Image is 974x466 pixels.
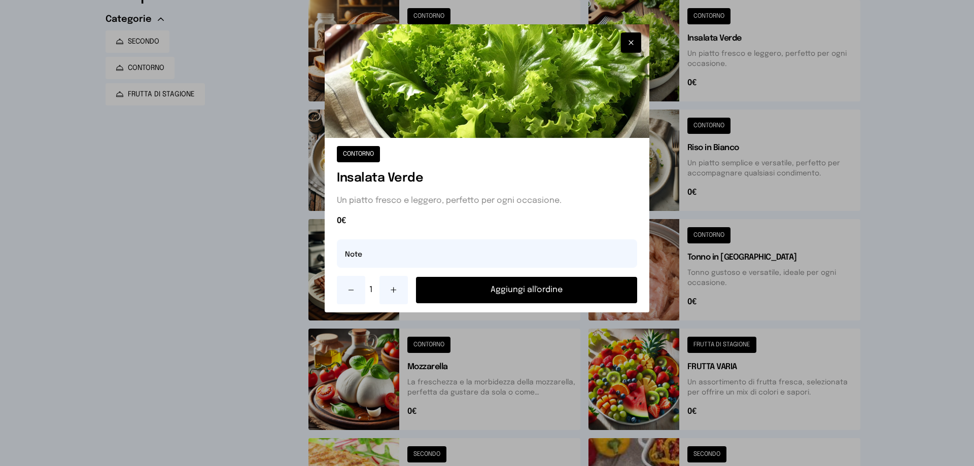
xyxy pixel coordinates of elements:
button: CONTORNO [337,146,380,162]
h1: Insalata Verde [337,170,637,187]
button: Aggiungi all'ordine [416,277,637,303]
span: 0€ [337,215,637,227]
p: Un piatto fresco e leggero, perfetto per ogni occasione. [337,195,637,207]
img: Insalata Verde [325,24,649,138]
span: 1 [369,284,375,296]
